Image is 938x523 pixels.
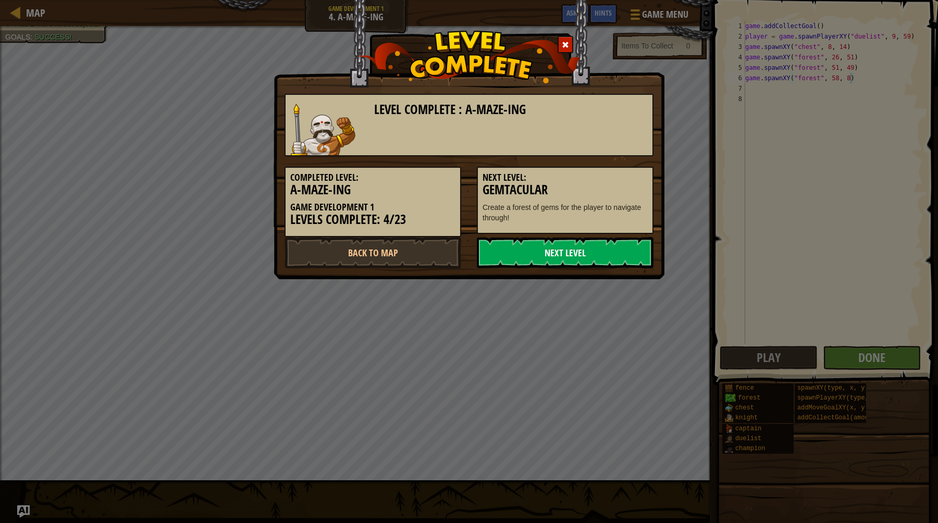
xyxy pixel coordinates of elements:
[290,183,455,197] h3: A-maze-ing
[483,172,648,183] h5: Next Level:
[291,104,355,155] img: goliath.png
[483,183,648,197] h3: Gemtacular
[477,237,653,268] a: Next Level
[374,103,648,117] h3: Level Complete : A-maze-ing
[483,202,648,223] p: Create a forest of gems for the player to navigate through!
[357,31,581,83] img: level_complete.png
[290,202,455,213] h5: Game Development 1
[290,213,455,227] h3: Levels Complete: 4/23
[290,172,455,183] h5: Completed Level:
[285,237,461,268] a: Back to Map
